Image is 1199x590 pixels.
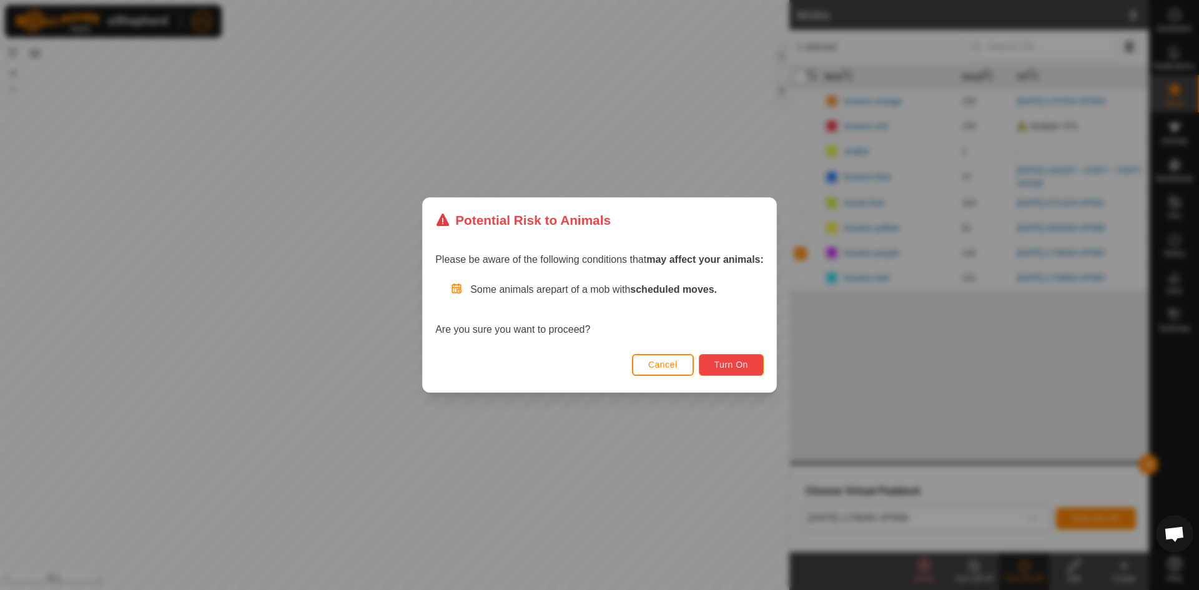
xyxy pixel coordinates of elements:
strong: scheduled moves. [630,284,717,295]
button: Cancel [632,354,694,376]
strong: may affect your animals: [646,254,764,265]
a: Open chat [1156,515,1193,553]
div: Potential Risk to Animals [435,210,611,230]
span: Cancel [648,360,678,370]
span: part of a mob with [551,284,717,295]
span: Turn On [714,360,748,370]
div: Are you sure you want to proceed? [435,282,764,337]
button: Turn On [699,354,764,376]
span: Please be aware of the following conditions that [435,254,764,265]
p: Some animals are [470,282,764,297]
